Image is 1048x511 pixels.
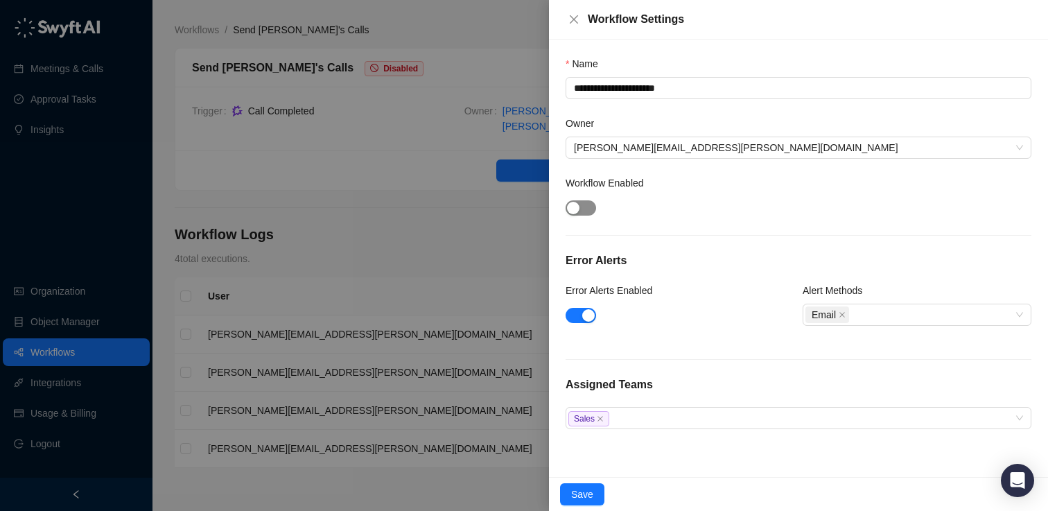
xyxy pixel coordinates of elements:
[588,11,1031,28] div: Workflow Settings
[566,200,596,216] button: Workflow Enabled
[560,483,604,505] button: Save
[571,487,593,502] span: Save
[566,175,653,191] label: Workflow Enabled
[566,376,1031,393] h5: Assigned Teams
[574,137,1023,158] span: steven.jabkiewicz@toriihq.com
[566,56,608,71] label: Name
[566,116,604,131] label: Owner
[566,308,596,323] button: Error Alerts Enabled
[803,283,872,298] label: Alert Methods
[1001,464,1034,497] div: Open Intercom Messenger
[568,14,579,25] span: close
[568,411,609,426] span: Sales
[805,306,849,323] span: Email
[839,311,846,318] span: close
[566,11,582,28] button: Close
[566,283,662,298] label: Error Alerts Enabled
[597,415,604,422] span: close
[812,307,836,322] span: Email
[566,77,1031,99] textarea: Name
[566,252,1031,269] h5: Error Alerts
